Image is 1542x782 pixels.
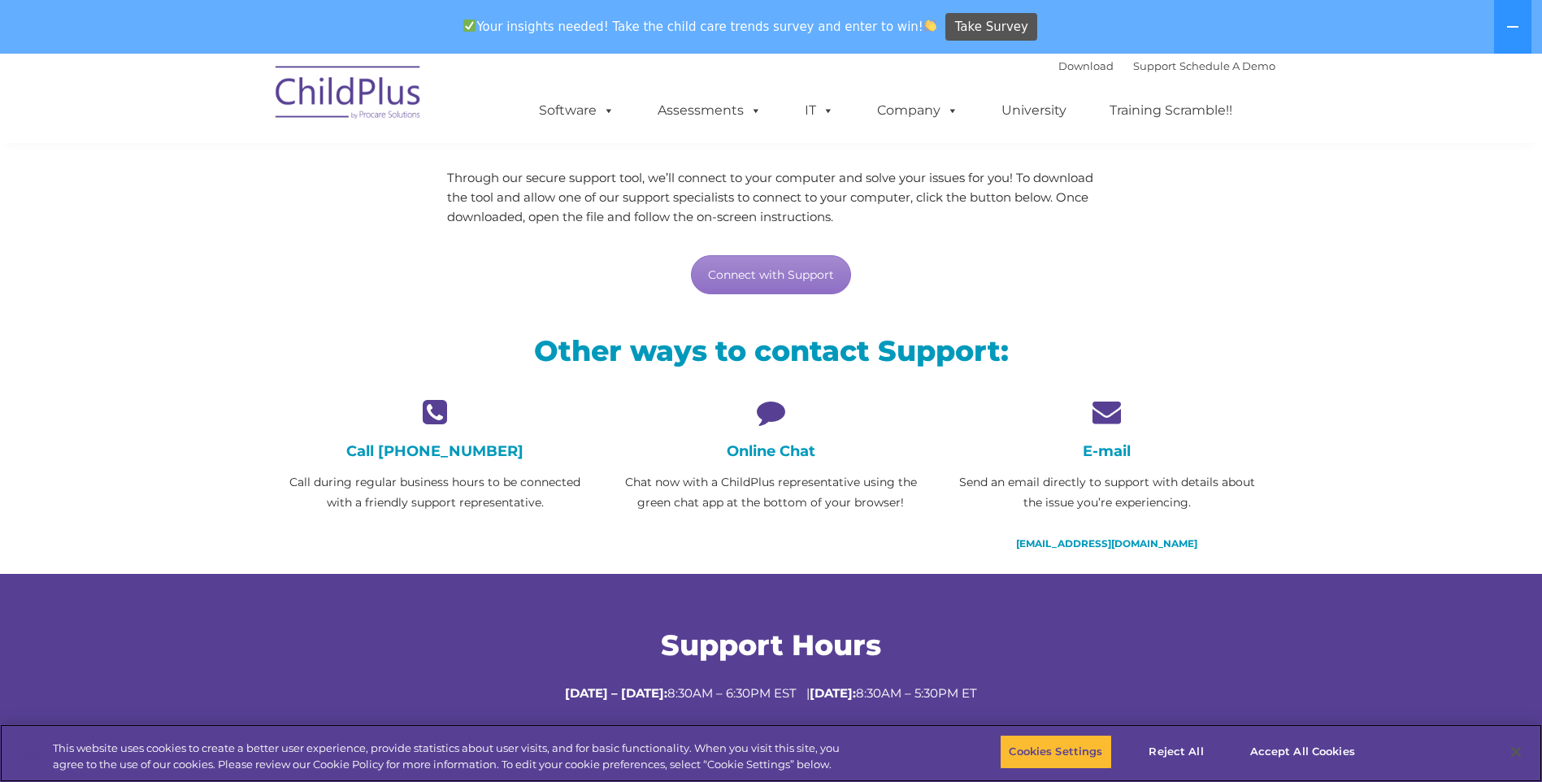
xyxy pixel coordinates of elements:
button: Reject All [1126,735,1227,769]
a: Take Survey [945,13,1037,41]
a: Connect with Support [691,255,851,294]
h2: Other ways to contact Support: [280,332,1263,369]
span: Take Survey [955,13,1028,41]
a: Support [1133,59,1176,72]
span: Your insights needed! Take the child care trends survey and enter to win! [457,11,944,42]
a: Schedule A Demo [1179,59,1275,72]
span: 8:30AM – 6:30PM EST | 8:30AM – 5:30PM ET [565,685,977,701]
strong: [DATE]: [810,685,856,701]
div: This website uses cookies to create a better user experience, provide statistics about user visit... [53,741,848,772]
h4: Online Chat [615,442,927,460]
a: Assessments [641,94,778,127]
a: Software [523,94,631,127]
p: Call during regular business hours to be connected with a friendly support representative. [280,472,591,513]
a: IT [788,94,850,127]
p: Through our secure support tool, we’ll connect to your computer and solve your issues for you! To... [447,168,1095,227]
p: Chat now with a ChildPlus representative using the green chat app at the bottom of your browser! [615,472,927,513]
strong: [DATE] – [DATE]: [565,685,667,701]
a: Company [861,94,975,127]
img: ✅ [463,20,476,32]
p: Send an email directly to support with details about the issue you’re experiencing. [951,472,1262,513]
a: [EMAIL_ADDRESS][DOMAIN_NAME] [1016,537,1197,550]
a: University [985,94,1083,127]
a: Training Scramble!! [1093,94,1249,127]
button: Close [1498,734,1534,770]
h4: E-mail [951,442,1262,460]
button: Cookies Settings [1000,735,1111,769]
h4: Call [PHONE_NUMBER] [280,442,591,460]
span: Support Hours [661,628,881,663]
img: ChildPlus by Procare Solutions [267,54,430,136]
button: Accept All Cookies [1241,735,1364,769]
a: Download [1058,59,1114,72]
img: 👏 [924,20,936,32]
font: | [1058,59,1275,72]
